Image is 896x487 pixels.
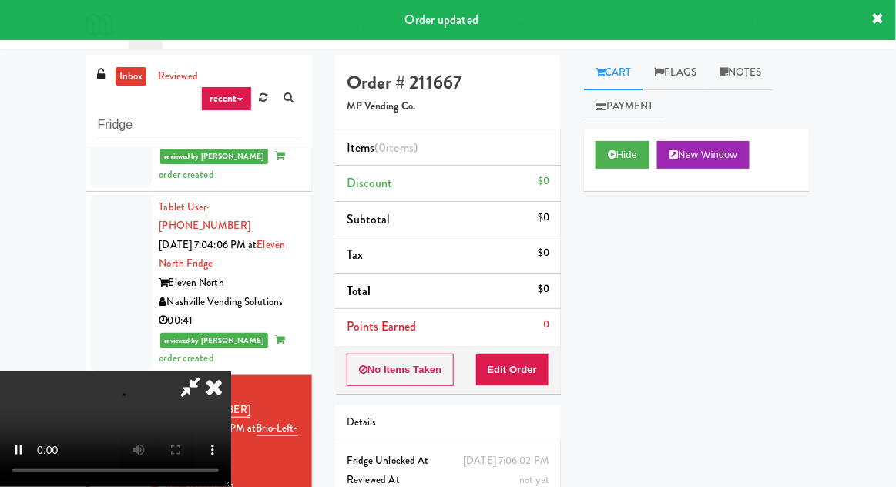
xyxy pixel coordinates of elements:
span: Total [347,282,371,300]
button: Hide [596,141,649,169]
div: 0 [543,315,549,334]
button: Edit Order [475,354,550,386]
div: Nashville Vending Solutions [159,293,300,312]
a: Notes [708,55,774,90]
input: Search vision orders [98,111,300,139]
li: Tablet User· [PHONE_NUMBER][DATE] 7:04:06 PM atEleven North FridgeEleven NorthNashville Vending S... [86,192,312,375]
button: New Window [657,141,750,169]
div: $0 [538,208,549,227]
span: Points Earned [347,317,416,335]
a: reviewed [154,67,202,86]
a: Payment [584,89,666,124]
a: Tablet User· [PHONE_NUMBER] [159,200,250,233]
a: inbox [116,67,147,86]
ng-pluralize: items [387,139,414,156]
span: Order updated [405,11,478,29]
div: Eleven North [159,274,300,293]
span: Discount [347,174,393,192]
span: Items [347,139,418,156]
span: reviewed by [PERSON_NAME] [160,333,269,348]
div: $0 [538,172,549,191]
h5: MP Vending Co. [347,101,549,113]
h4: Order # 211667 [347,72,549,92]
a: Cart [584,55,643,90]
a: Flags [643,55,709,90]
div: Details [347,413,549,432]
div: $0 [538,280,549,299]
div: 00:41 [159,311,300,331]
span: not yet [519,472,549,487]
div: [DATE] 7:06:02 PM [463,452,549,471]
span: Subtotal [347,210,391,228]
span: (0 ) [374,139,418,156]
span: [DATE] 7:04:06 PM at [159,237,257,252]
div: Fridge Unlocked At [347,452,549,471]
span: reviewed by [PERSON_NAME] [160,149,269,164]
div: $0 [538,243,549,263]
span: order created [159,148,285,182]
button: No Items Taken [347,354,455,386]
span: Tax [347,246,363,264]
a: recent [201,86,252,111]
